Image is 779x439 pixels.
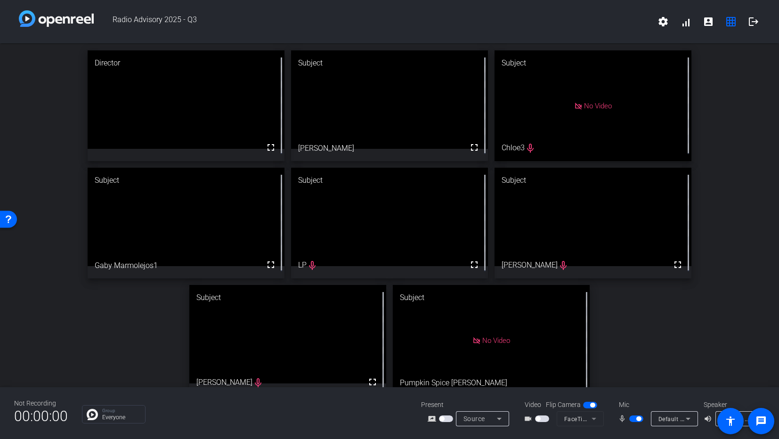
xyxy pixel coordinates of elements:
[525,400,541,410] span: Video
[704,400,760,410] div: Speaker
[672,259,683,270] mat-icon: fullscreen
[674,10,697,33] button: signal_cellular_alt
[703,16,714,27] mat-icon: account_box
[657,16,669,27] mat-icon: settings
[291,168,488,193] div: Subject
[291,50,488,76] div: Subject
[393,285,590,310] div: Subject
[704,413,715,424] mat-icon: volume_up
[482,336,510,344] span: No Video
[546,400,581,410] span: Flip Camera
[495,168,691,193] div: Subject
[725,415,736,427] mat-icon: accessibility
[469,142,480,153] mat-icon: fullscreen
[725,16,737,27] mat-icon: grid_on
[748,16,759,27] mat-icon: logout
[94,10,652,33] span: Radio Advisory 2025 - Q3
[87,409,98,420] img: Chat Icon
[189,285,386,310] div: Subject
[14,405,68,428] span: 00:00:00
[428,413,439,424] mat-icon: screen_share_outline
[755,415,767,427] mat-icon: message
[469,259,480,270] mat-icon: fullscreen
[495,50,691,76] div: Subject
[524,413,535,424] mat-icon: videocam_outline
[463,415,485,423] span: Source
[14,398,68,408] div: Not Recording
[367,376,378,388] mat-icon: fullscreen
[265,142,276,153] mat-icon: fullscreen
[609,400,704,410] div: Mic
[88,168,284,193] div: Subject
[265,259,276,270] mat-icon: fullscreen
[19,10,94,27] img: white-gradient.svg
[88,50,284,76] div: Director
[618,413,629,424] mat-icon: mic_none
[102,415,140,420] p: Everyone
[584,101,612,110] span: No Video
[421,400,515,410] div: Present
[102,408,140,413] p: Group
